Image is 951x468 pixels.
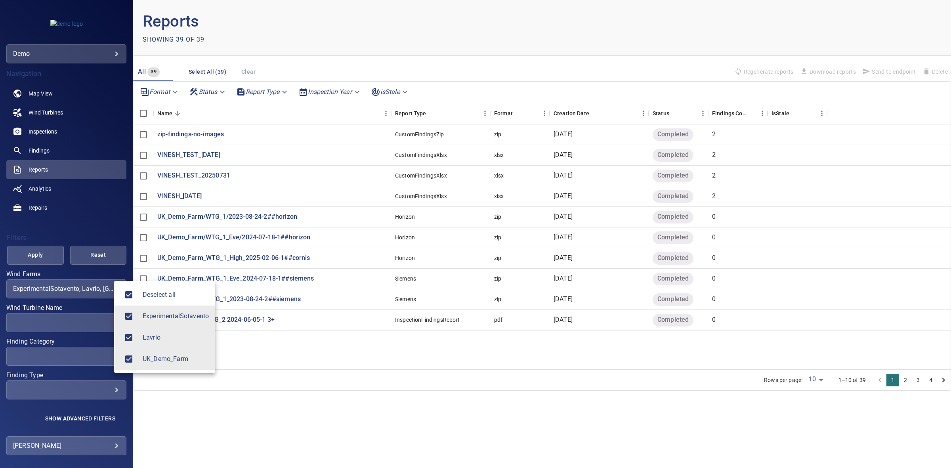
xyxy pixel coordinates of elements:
span: Deselect all [143,290,209,300]
div: Wind Farms ExperimentalSotavento [143,311,209,321]
span: ExperimentalSotavento [120,308,137,325]
ul: ExperimentalSotavento, Lavrio, [GEOGRAPHIC_DATA] [114,281,215,373]
span: UK_Demo_Farm [143,354,209,364]
span: Lavrio [120,329,137,346]
span: ExperimentalSotavento [143,311,209,321]
div: Wind Farms UK_Demo_Farm [143,354,209,364]
span: UK_Demo_Farm [120,351,137,367]
span: Lavrio [143,333,209,342]
div: Wind Farms Lavrio [143,333,209,342]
